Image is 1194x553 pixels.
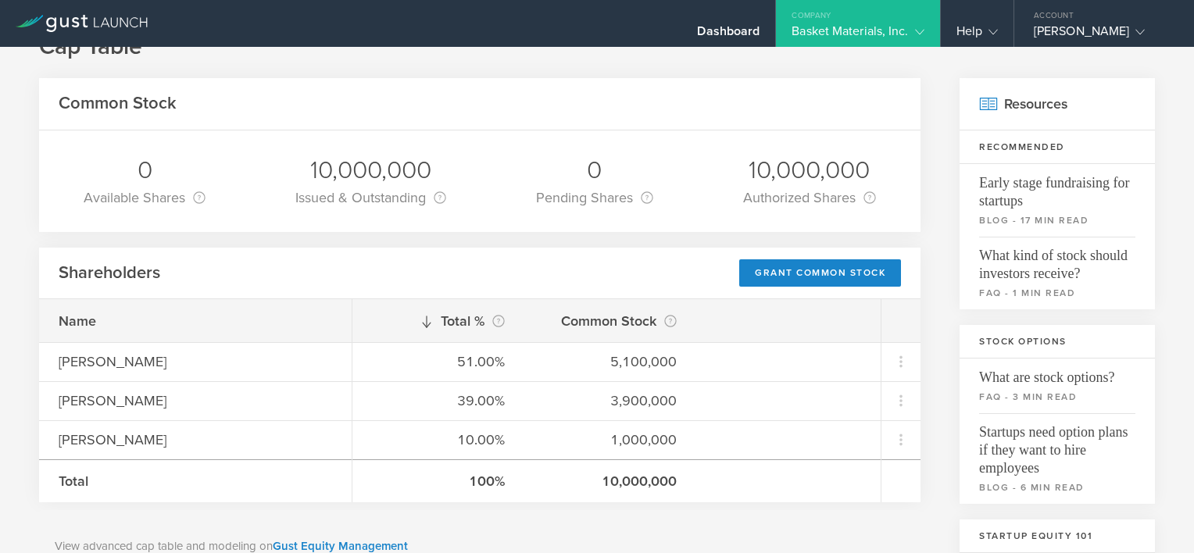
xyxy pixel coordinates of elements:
[979,413,1135,477] span: Startups need option plans if they want to hire employees
[59,262,160,284] h2: Shareholders
[979,213,1135,227] small: blog - 17 min read
[960,78,1155,130] h2: Resources
[960,519,1155,553] h3: Startup Equity 101
[372,391,505,411] div: 39.00%
[59,311,332,331] div: Name
[739,259,901,287] div: Grant Common Stock
[979,359,1135,387] span: What are stock options?
[792,23,924,47] div: Basket Materials, Inc.
[372,471,505,491] div: 100%
[536,154,653,187] div: 0
[979,164,1135,210] span: Early stage fundraising for startups
[979,286,1135,300] small: faq - 1 min read
[295,187,446,209] div: Issued & Outstanding
[960,413,1155,504] a: Startups need option plans if they want to hire employeesblog - 6 min read
[372,351,505,372] div: 51.00%
[544,310,677,332] div: Common Stock
[544,391,677,411] div: 3,900,000
[1034,23,1167,47] div: [PERSON_NAME]
[1116,478,1194,553] iframe: Chat Widget
[960,164,1155,237] a: Early stage fundraising for startupsblog - 17 min read
[372,430,505,450] div: 10.00%
[295,154,446,187] div: 10,000,000
[59,430,332,450] div: [PERSON_NAME]
[960,359,1155,413] a: What are stock options?faq - 3 min read
[960,325,1155,359] h3: Stock Options
[544,351,677,372] div: 5,100,000
[956,23,998,47] div: Help
[536,187,653,209] div: Pending Shares
[743,154,876,187] div: 10,000,000
[59,351,332,372] div: [PERSON_NAME]
[273,539,408,553] a: Gust Equity Management
[59,92,177,115] h2: Common Stock
[59,391,332,411] div: [PERSON_NAME]
[979,237,1135,283] span: What kind of stock should investors receive?
[372,310,505,332] div: Total %
[84,154,206,187] div: 0
[544,430,677,450] div: 1,000,000
[544,471,677,491] div: 10,000,000
[39,31,1155,62] h1: Cap Table
[979,480,1135,494] small: blog - 6 min read
[979,390,1135,404] small: faq - 3 min read
[84,187,206,209] div: Available Shares
[960,237,1155,309] a: What kind of stock should investors receive?faq - 1 min read
[697,23,760,47] div: Dashboard
[960,130,1155,164] h3: Recommended
[743,187,876,209] div: Authorized Shares
[59,471,332,491] div: Total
